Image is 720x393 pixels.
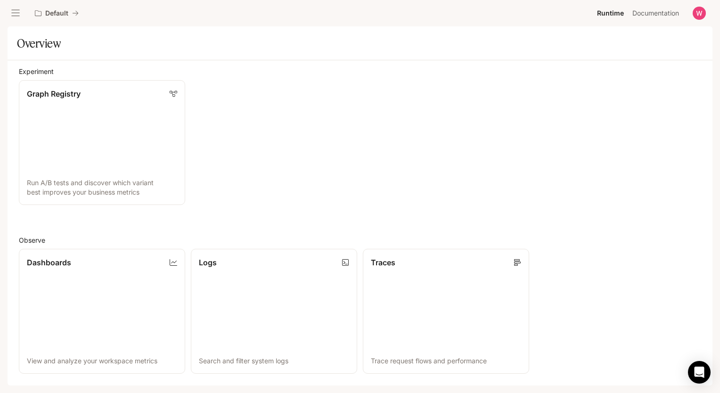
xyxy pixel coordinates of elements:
[199,257,217,268] p: Logs
[7,5,24,22] button: open drawer
[693,7,706,20] img: User avatar
[629,4,686,23] a: Documentation
[31,4,83,23] button: All workspaces
[371,257,395,268] p: Traces
[19,66,701,76] h2: Experiment
[27,178,177,197] p: Run A/B tests and discover which variant best improves your business metrics
[363,249,529,374] a: TracesTrace request flows and performance
[17,34,61,53] h1: Overview
[27,257,71,268] p: Dashboards
[19,80,185,205] a: Graph RegistryRun A/B tests and discover which variant best improves your business metrics
[199,356,349,366] p: Search and filter system logs
[19,235,701,245] h2: Observe
[191,249,357,374] a: LogsSearch and filter system logs
[593,4,628,23] a: Runtime
[688,361,711,384] div: Open Intercom Messenger
[632,8,679,19] span: Documentation
[597,8,624,19] span: Runtime
[27,356,177,366] p: View and analyze your workspace metrics
[371,356,521,366] p: Trace request flows and performance
[690,4,709,23] button: User avatar
[45,9,68,17] p: Default
[19,249,185,374] a: DashboardsView and analyze your workspace metrics
[27,88,81,99] p: Graph Registry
